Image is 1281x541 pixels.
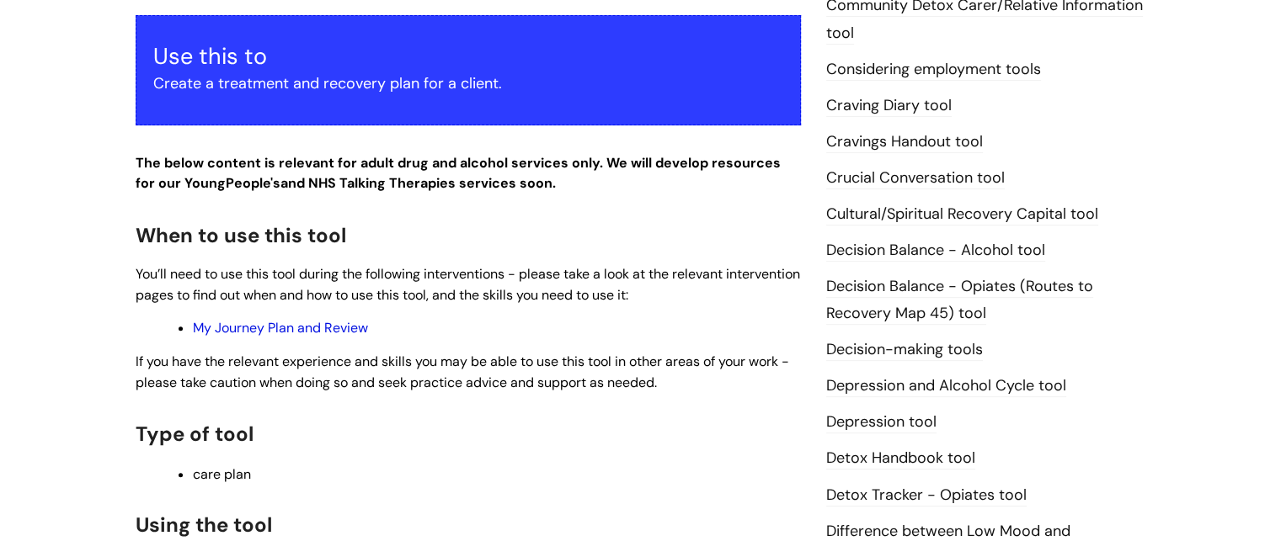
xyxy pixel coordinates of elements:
[136,222,346,248] span: When to use this tool
[136,421,254,447] span: Type of tool
[826,375,1066,397] a: Depression and Alcohol Cycle tool
[826,204,1098,225] a: Cultural/Spiritual Recovery Capital tool
[153,70,783,97] p: Create a treatment and recovery plan for a client.
[826,276,1093,325] a: Decision Balance - Opiates (Routes to Recovery Map 45) tool
[153,43,783,70] h3: Use this to
[193,465,251,483] span: care plan
[826,448,975,469] a: Detox Handbook tool
[826,131,983,153] a: Cravings Handout tool
[826,240,1045,262] a: Decision Balance - Alcohol tool
[136,265,800,304] span: You’ll need to use this tool during the following interventions - please take a look at the relev...
[826,339,983,361] a: Decision-making tools
[826,59,1041,81] a: Considering employment tools
[136,512,272,538] span: Using the tool
[826,167,1005,189] a: Crucial Conversation tool
[826,485,1027,507] a: Detox Tracker - Opiates tool
[226,174,280,192] strong: People's
[826,95,952,117] a: Craving Diary tool
[826,411,937,433] a: Depression tool
[136,353,789,391] span: If you have the relevant experience and skills you may be able to use this tool in other areas of...
[136,154,781,193] strong: The below content is relevant for adult drug and alcohol services only. We will develop resources...
[193,319,368,337] a: My Journey Plan and Review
